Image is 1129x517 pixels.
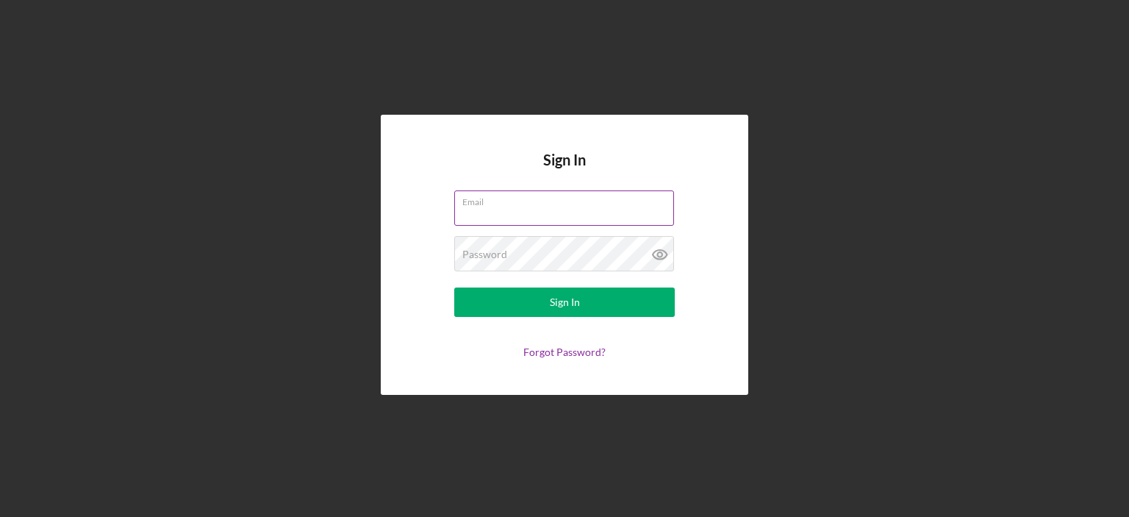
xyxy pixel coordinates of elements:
[462,191,674,207] label: Email
[550,288,580,317] div: Sign In
[454,288,675,317] button: Sign In
[543,151,586,190] h4: Sign In
[523,346,606,358] a: Forgot Password?
[462,249,507,260] label: Password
